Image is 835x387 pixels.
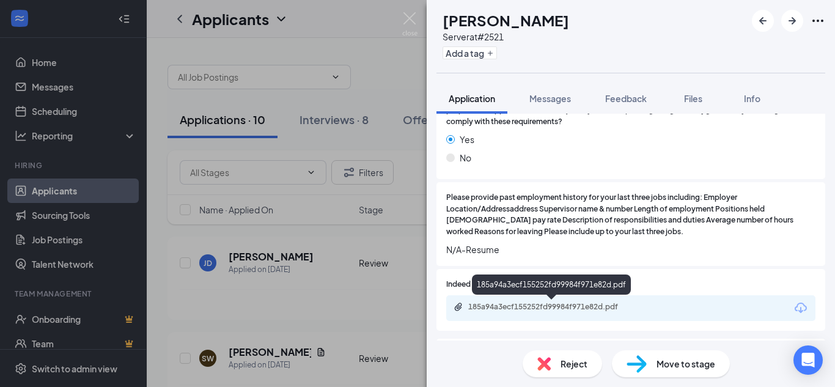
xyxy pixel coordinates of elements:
[454,302,652,314] a: Paperclip185a94a3ecf155252fd99984f971e82d.pdf
[468,302,639,312] div: 185a94a3ecf155252fd99984f971e82d.pdf
[684,93,702,104] span: Files
[472,275,631,295] div: 185a94a3ecf155252fd99984f971e82d.pdf
[460,133,474,146] span: Yes
[446,279,500,290] span: Indeed Resume
[460,151,471,164] span: No
[744,93,760,104] span: Info
[561,357,587,370] span: Reject
[449,93,495,104] span: Application
[443,10,569,31] h1: [PERSON_NAME]
[752,10,774,32] button: ArrowLeftNew
[443,31,569,43] div: Server at #2521
[811,13,825,28] svg: Ellipses
[446,243,815,256] span: N/A-Resume
[756,13,770,28] svg: ArrowLeftNew
[793,345,823,375] div: Open Intercom Messenger
[446,192,815,238] span: Please provide past employment history for your last three jobs including: Employer Location/Addr...
[781,10,803,32] button: ArrowRight
[605,93,647,104] span: Feedback
[657,357,715,370] span: Move to stage
[793,301,808,315] svg: Download
[529,93,571,104] span: Messages
[454,302,463,312] svg: Paperclip
[487,50,494,57] svg: Plus
[785,13,800,28] svg: ArrowRight
[443,46,497,59] button: PlusAdd a tag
